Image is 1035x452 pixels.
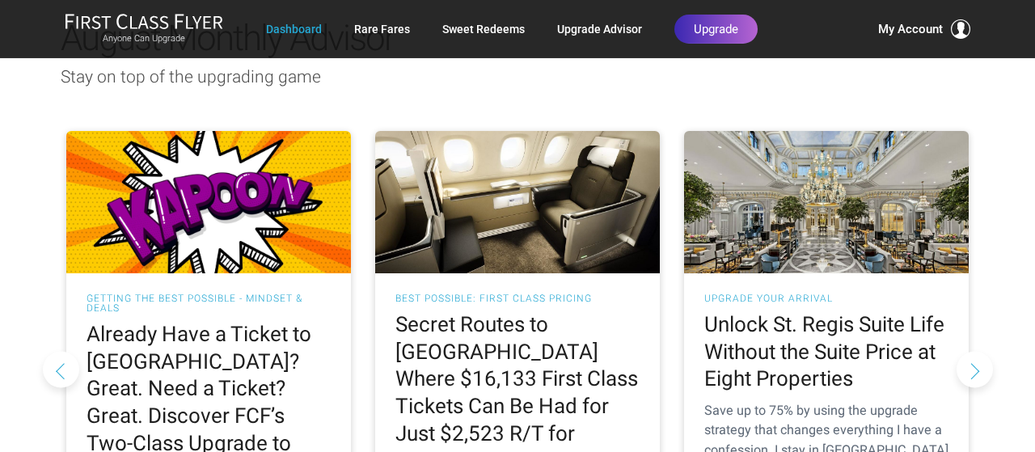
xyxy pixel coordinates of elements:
small: Anyone Can Upgrade [65,33,223,44]
h3: Best Possible: First Class Pricing [395,294,640,303]
a: Upgrade Advisor [557,15,642,44]
a: Rare Fares [354,15,410,44]
a: Sweet Redeems [442,15,525,44]
h3: Getting the Best Possible - Mindset & Deals [87,294,331,313]
a: Dashboard [266,15,322,44]
img: First Class Flyer [65,13,223,30]
h2: Unlock St. Regis Suite Life Without the Suite Price at Eight Properties [704,311,948,393]
button: My Account [878,19,970,39]
h3: Upgrade Your Arrival [704,294,948,303]
a: First Class FlyerAnyone Can Upgrade [65,13,223,45]
button: Next slide [957,351,993,387]
span: Stay on top of the upgrading game [61,67,321,87]
button: Previous slide [43,351,79,387]
span: My Account [878,19,943,39]
a: Upgrade [674,15,758,44]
